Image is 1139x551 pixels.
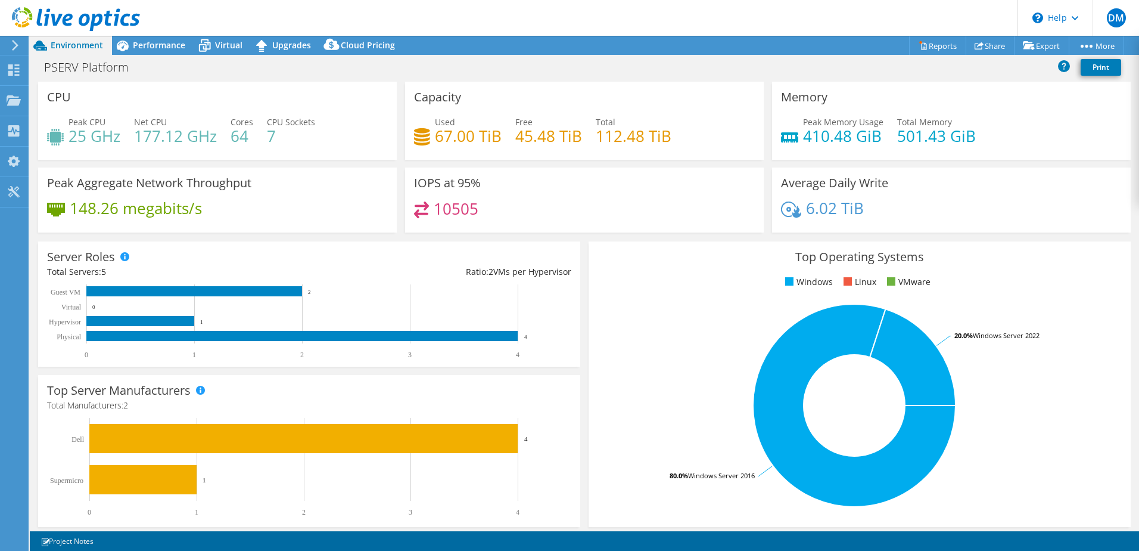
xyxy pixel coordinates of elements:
h1: PSERV Platform [39,61,147,74]
tspan: 80.0% [670,471,688,480]
text: 1 [200,319,203,325]
h4: 10505 [434,202,478,215]
h4: Total Manufacturers: [47,399,571,412]
h4: 410.48 GiB [803,129,883,143]
a: Print [1081,59,1121,76]
h4: 64 [231,129,253,143]
span: Peak CPU [69,116,105,128]
h4: 177.12 GHz [134,129,217,143]
h3: IOPS at 95% [414,177,481,190]
h3: Memory [781,91,827,104]
h3: Average Daily Write [781,177,888,190]
span: DM [1107,8,1126,27]
h4: 67.00 TiB [435,129,502,143]
text: 0 [92,304,95,310]
span: Cloud Pricing [341,39,395,51]
text: 2 [308,289,311,295]
span: Net CPU [134,116,167,128]
text: 0 [85,351,88,359]
h4: 7 [267,129,315,143]
text: 3 [409,508,412,516]
text: 4 [516,508,519,516]
li: Windows [782,275,833,289]
text: 1 [203,476,206,484]
text: 0 [88,508,91,516]
span: Environment [51,39,103,51]
h3: Top Operating Systems [597,250,1122,264]
h4: 501.43 GiB [897,129,976,143]
span: 2 [123,400,128,411]
h3: Peak Aggregate Network Throughput [47,177,251,190]
text: 4 [516,351,519,359]
text: 1 [195,508,198,516]
text: 2 [300,351,304,359]
text: Guest VM [51,288,80,296]
span: Performance [133,39,185,51]
span: Total [596,116,615,128]
h4: 45.48 TiB [515,129,582,143]
span: Free [515,116,533,128]
h3: Server Roles [47,250,115,264]
text: 4 [524,334,527,340]
h3: Capacity [414,91,461,104]
a: Reports [909,36,966,55]
text: 4 [524,435,528,442]
h3: Top Server Manufacturers [47,384,191,397]
h4: 148.26 megabits/s [70,202,202,215]
a: Share [966,36,1014,55]
tspan: Windows Server 2022 [973,331,1040,340]
span: 2 [488,266,493,277]
span: CPU Sockets [267,116,315,128]
span: 5 [101,266,106,277]
a: More [1069,36,1124,55]
h4: 25 GHz [69,129,120,143]
span: Total Memory [897,116,952,128]
h4: 112.48 TiB [596,129,671,143]
h3: CPU [47,91,71,104]
text: 2 [302,508,306,516]
span: Upgrades [272,39,311,51]
tspan: 20.0% [954,331,973,340]
text: Dell [71,435,84,444]
span: Cores [231,116,253,128]
text: 1 [192,351,196,359]
a: Export [1014,36,1069,55]
text: 3 [408,351,412,359]
svg: \n [1032,13,1043,23]
text: Supermicro [50,476,83,485]
span: Virtual [215,39,242,51]
text: Hypervisor [49,318,81,326]
text: Virtual [61,303,82,311]
span: Used [435,116,455,128]
span: Peak Memory Usage [803,116,883,128]
div: Ratio: VMs per Hypervisor [309,265,571,278]
text: Physical [57,333,81,341]
li: VMware [884,275,931,289]
tspan: Windows Server 2016 [688,471,755,480]
div: Total Servers: [47,265,309,278]
a: Project Notes [32,534,102,549]
h4: 6.02 TiB [806,202,864,215]
li: Linux [841,275,876,289]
